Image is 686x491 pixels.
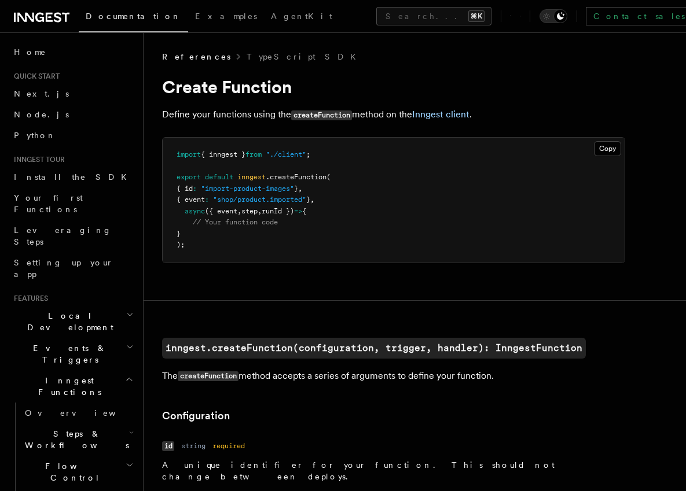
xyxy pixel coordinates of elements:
[14,89,69,98] span: Next.js
[185,207,205,215] span: async
[86,12,181,21] span: Documentation
[20,456,136,488] button: Flow Control
[162,76,625,97] h1: Create Function
[327,173,331,181] span: (
[262,207,294,215] span: runId })
[205,195,209,204] span: :
[195,12,257,21] span: Examples
[20,428,129,451] span: Steps & Workflows
[298,184,302,193] span: ,
[540,9,567,23] button: Toggle dark mode
[162,51,230,62] span: References
[205,207,237,215] span: ({ event
[9,252,136,285] a: Setting up your app
[258,207,262,215] span: ,
[9,167,136,187] a: Install the SDK
[162,441,174,451] code: id
[193,184,197,193] span: :
[9,187,136,220] a: Your first Functions
[9,305,136,338] button: Local Development
[264,3,339,31] a: AgentKit
[201,150,245,158] span: { inngest }
[20,423,136,456] button: Steps & Workflows
[14,131,56,140] span: Python
[162,368,625,385] p: The method accepts a series of arguments to define your function.
[162,459,607,482] p: A unique identifier for your function. This should not change between deploys.
[25,408,144,418] span: Overview
[237,173,266,181] span: inngest
[237,207,241,215] span: ,
[177,184,193,193] span: { id
[14,258,113,279] span: Setting up your app
[162,408,230,424] a: Configuration
[177,173,201,181] span: export
[181,441,206,451] dd: string
[9,42,136,62] a: Home
[468,10,485,22] kbd: ⌘K
[14,46,46,58] span: Home
[193,218,278,226] span: // Your function code
[162,338,586,359] a: inngest.createFunction(configuration, trigger, handler): InngestFunction
[376,7,491,25] button: Search...⌘K
[271,12,332,21] span: AgentKit
[302,207,306,215] span: {
[79,3,188,32] a: Documentation
[9,125,136,146] a: Python
[291,110,352,120] code: createFunction
[306,195,310,204] span: }
[9,338,136,370] button: Events & Triggers
[241,207,258,215] span: step
[266,173,327,181] span: .createFunction
[9,375,125,398] span: Inngest Functions
[178,371,239,381] code: createFunction
[266,150,306,158] span: "./client"
[20,403,136,423] a: Overview
[294,184,298,193] span: }
[177,150,201,158] span: import
[14,193,83,214] span: Your first Functions
[9,155,65,164] span: Inngest tour
[177,241,185,249] span: );
[213,195,306,204] span: "shop/product.imported"
[162,106,625,123] p: Define your functions using the method on the .
[9,310,126,333] span: Local Development
[9,220,136,252] a: Leveraging Steps
[177,195,205,204] span: { event
[177,230,181,238] span: }
[205,173,233,181] span: default
[14,110,69,119] span: Node.js
[212,441,245,451] dd: required
[310,195,314,204] span: ,
[14,172,134,182] span: Install the SDK
[9,83,136,104] a: Next.js
[14,226,112,246] span: Leveraging Steps
[9,72,60,81] span: Quick start
[9,342,126,366] span: Events & Triggers
[247,51,363,62] a: TypeScript SDK
[306,150,310,158] span: ;
[412,109,469,120] a: Inngest client
[9,104,136,125] a: Node.js
[594,141,621,156] button: Copy
[201,184,294,193] span: "import-product-images"
[9,370,136,403] button: Inngest Functions
[9,294,48,303] span: Features
[245,150,262,158] span: from
[294,207,302,215] span: =>
[188,3,264,31] a: Examples
[20,460,126,483] span: Flow Control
